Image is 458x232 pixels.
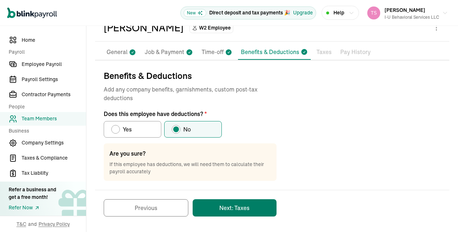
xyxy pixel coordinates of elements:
p: Does this employee have deductions? [104,110,277,118]
p: General [107,48,127,57]
nav: Global [7,3,57,23]
button: Next: Taxes [193,199,277,217]
span: Tax Liability [22,169,86,177]
span: Team Members [22,115,86,122]
div: [PERSON_NAME] [104,20,184,35]
span: Business [9,127,82,135]
p: Time-off [202,48,224,57]
p: Pay History [340,48,371,57]
span: If this employee has deductions, we will need them to calculate their payroll accurately [109,161,271,175]
p: Direct deposit and tax payments 🎉 [209,9,290,17]
iframe: Chat Widget [422,197,458,232]
p: Benefits & Deductions [241,48,299,56]
div: I-U Behavioral Services LLC [385,14,439,21]
span: Payroll [9,48,82,56]
div: Refer a business and get a free month! [9,186,56,201]
span: Privacy Policy [39,220,70,228]
button: Previous [104,199,188,217]
span: T&C [17,220,26,228]
span: Add any company benefits, garnishments, custom post-tax deductions [104,85,277,102]
p: Job & Payment [145,48,184,57]
button: [PERSON_NAME]I-U Behavioral Services LLC [364,4,451,22]
button: Help [322,6,359,20]
span: Are you sure? [109,149,271,158]
a: Refer Now [9,204,56,211]
span: Yes [123,125,132,134]
span: New [184,9,206,17]
span: No [183,125,191,134]
span: Payroll Settings [22,76,86,83]
span: Employee Payroll [22,61,86,68]
span: Home [22,36,86,44]
span: Taxes & Compliance [22,154,86,162]
span: [PERSON_NAME] [385,7,425,13]
p: Taxes [316,48,332,57]
div: Does this employee have deductions? [104,110,277,138]
span: Contractor Payments [22,91,86,98]
span: Benefits & Deductions [104,69,277,82]
span: Help [333,9,344,17]
span: W2 Employee [199,24,231,31]
span: People [9,103,82,111]
span: Company Settings [22,139,86,147]
button: Upgrade [293,9,313,17]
